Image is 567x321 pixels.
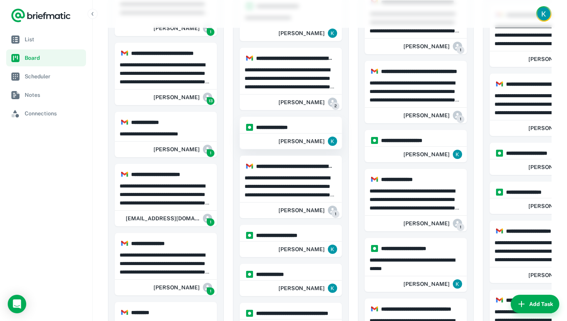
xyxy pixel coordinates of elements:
div: https://app.briefmatic.com/assets/integrations/manual.png**** **** **** **** *Kristina Jackson [364,130,467,162]
img: https://app.briefmatic.com/assets/integrations/gmail.png [121,309,128,316]
img: https://app.briefmatic.com/assets/integrations/gmail.png [121,119,128,126]
h6: [PERSON_NAME] [154,145,200,154]
img: ACg8ocIZFM1FNgLIj_5FCpSvPpV0t-FvOHOuPYEPkvuRwFGVUr5Yuw=s96-c [453,150,462,159]
span: Board [25,54,83,62]
img: https://app.briefmatic.com/assets/integrations/gmail.png [371,176,378,183]
img: https://app.briefmatic.com/assets/integrations/manual.png [246,271,253,278]
img: https://app.briefmatic.com/assets/integrations/manual.png [496,150,503,157]
img: https://app.briefmatic.com/assets/integrations/gmail.png [496,81,503,88]
div: Kevin Alvarado [154,280,212,295]
img: ACg8ocIZFM1FNgLIj_5FCpSvPpV0t-FvOHOuPYEPkvuRwFGVUr5Yuw=s96-c [453,279,462,289]
span: 2 [332,102,339,110]
a: Logo [11,8,71,23]
span: 1 [457,115,464,123]
div: Tasfia Hossain [403,108,462,123]
h6: [PERSON_NAME] [403,219,450,228]
span: 1 [207,218,214,226]
a: List [6,31,86,48]
img: https://app.briefmatic.com/assets/integrations/manual.png [496,189,503,196]
div: Frida Lopez [154,90,212,105]
div: Aaron Fuksa [154,142,212,157]
span: Connections [25,109,83,118]
img: https://app.briefmatic.com/assets/integrations/gmail.png [121,240,128,247]
img: ACg8ocIZFM1FNgLIj_5FCpSvPpV0t-FvOHOuPYEPkvuRwFGVUr5Yuw=s96-c [328,137,337,146]
span: 1 [207,287,214,295]
div: https://app.briefmatic.com/assets/integrations/manual.png**** **** **** *Kristina Jackson [240,117,342,149]
img: ACg8ocIZFM1FNgLIj_5FCpSvPpV0t-FvOHOuPYEPkvuRwFGVUr5Yuw=s96-c [328,29,337,38]
span: Scheduler [25,72,83,81]
h6: [PERSON_NAME] [278,284,325,292]
a: Notes [6,86,86,103]
button: Add Task [511,295,559,313]
img: https://app.briefmatic.com/assets/integrations/gmail.png [496,228,503,235]
div: Mackenzi Farquer [278,203,337,218]
span: Notes [25,91,83,99]
div: Chad Fornwalt [403,216,462,231]
div: Kristina Jackson [403,276,462,292]
span: 13 [207,97,214,105]
button: Account button [536,6,552,22]
img: https://app.briefmatic.com/assets/integrations/gmail.png [121,50,128,57]
img: https://app.briefmatic.com/assets/integrations/gmail.png [496,297,503,304]
img: https://app.briefmatic.com/assets/integrations/manual.png [371,245,378,252]
div: Kristina Jackson [403,147,462,162]
div: Kristina Jackson [278,25,337,41]
h6: [PERSON_NAME] [278,245,325,253]
h6: [EMAIL_ADDRESS][DOMAIN_NAME] [126,214,200,223]
span: 1 [332,210,339,218]
div: sales@gnscorp.com [120,211,212,226]
a: Connections [6,105,86,122]
img: ACg8ocIZFM1FNgLIj_5FCpSvPpV0t-FvOHOuPYEPkvuRwFGVUr5Yuw=s96-c [328,245,337,254]
span: 1 [457,223,464,231]
div: https://app.briefmatic.com/assets/integrations/manual.png**** **** **** **** *Kristina Jackson [240,225,342,257]
span: 1 [207,149,214,157]
a: Scheduler [6,68,86,85]
a: Board [6,49,86,66]
img: https://app.briefmatic.com/assets/integrations/manual.png [246,232,253,239]
h6: [PERSON_NAME] [154,24,200,32]
h6: [PERSON_NAME] [403,150,450,159]
img: https://app.briefmatic.com/assets/integrations/manual.png [371,137,378,144]
div: https://app.briefmatic.com/assets/integrations/manual.png**** **** ****Kristina Jackson [240,264,342,296]
div: Open Intercom Messenger [8,295,26,313]
img: ACg8ocIZFM1FNgLIj_5FCpSvPpV0t-FvOHOuPYEPkvuRwFGVUr5Yuw=s96-c [328,284,337,293]
div: Tasfia Hossain [278,95,337,110]
img: https://app.briefmatic.com/assets/integrations/gmail.png [371,306,378,313]
div: Kristina Jackson [278,133,337,149]
h6: [PERSON_NAME] [278,206,325,215]
img: https://app.briefmatic.com/assets/integrations/gmail.png [246,163,253,170]
h6: [PERSON_NAME] [278,29,325,37]
div: Debra Wimpfheimer [403,39,462,54]
div: Kristina Jackson [278,242,337,257]
h6: [PERSON_NAME] [278,98,325,106]
img: https://app.briefmatic.com/assets/integrations/manual.png [246,310,253,317]
div: Kristina Jackson [278,280,337,296]
h6: [PERSON_NAME] [154,283,200,292]
h6: [PERSON_NAME] [278,137,325,145]
span: 1 [207,28,214,36]
div: Mackenzi Farquer [154,20,212,36]
img: https://app.briefmatic.com/assets/integrations/manual.png [246,124,253,131]
img: https://app.briefmatic.com/assets/integrations/gmail.png [121,171,128,178]
img: Kristina Jackson [537,7,550,20]
h6: [PERSON_NAME] [403,280,450,288]
img: https://app.briefmatic.com/assets/integrations/gmail.png [246,55,253,62]
h6: [PERSON_NAME] [403,42,450,51]
h6: [PERSON_NAME] [403,111,450,120]
h6: [PERSON_NAME] [154,93,200,101]
span: 1 [457,46,464,54]
span: List [25,35,83,44]
img: https://app.briefmatic.com/assets/integrations/gmail.png [371,68,378,75]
